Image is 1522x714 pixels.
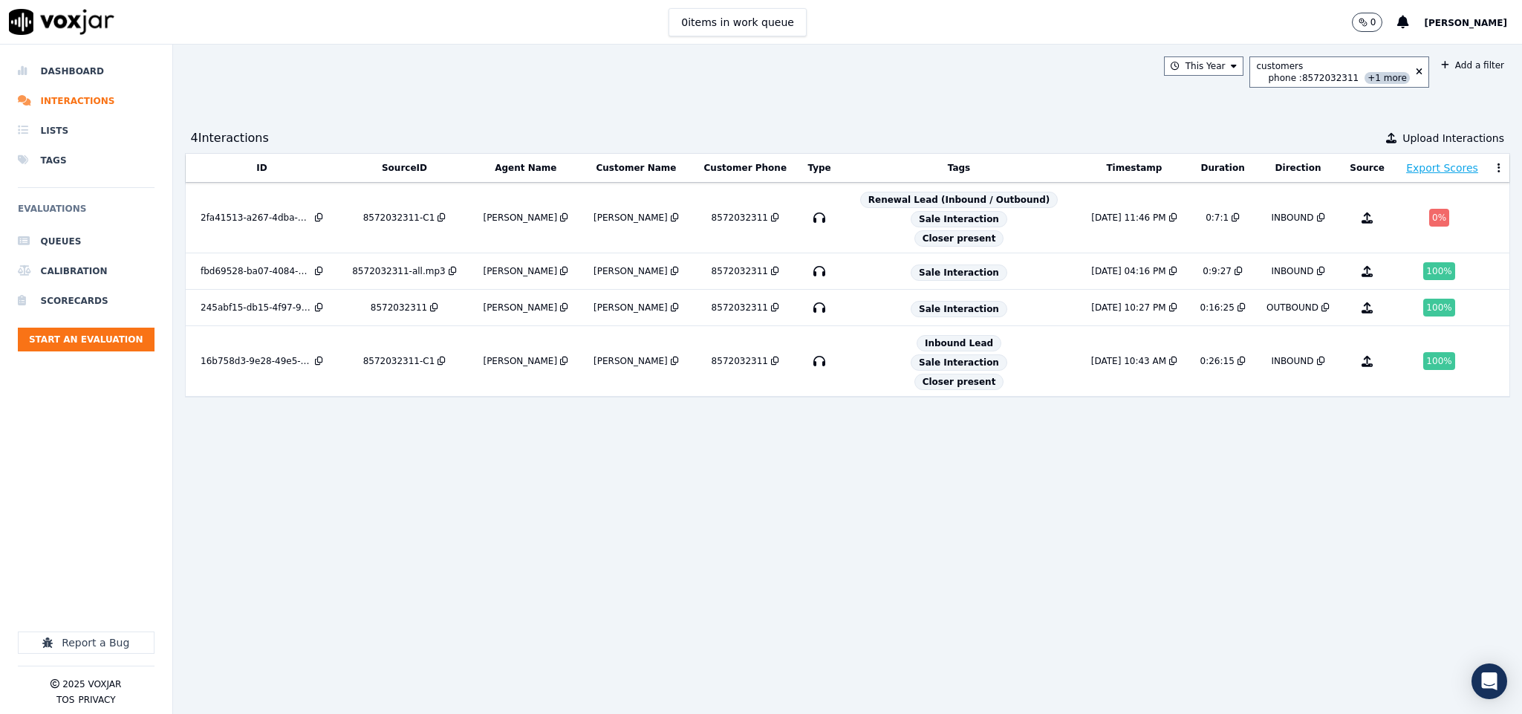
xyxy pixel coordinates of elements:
div: 2fa41513-a267-4dba-8761-a7d17fa473c4 [201,212,312,224]
div: INBOUND [1272,265,1314,277]
button: TOS [56,694,74,706]
span: Sale Interaction [911,211,1007,227]
button: Report a Bug [18,632,155,654]
div: 0:7:1 [1206,212,1229,224]
div: 100 % [1423,299,1454,317]
button: 0items in work queue [669,8,807,36]
div: [PERSON_NAME] [483,355,557,367]
button: Upload Interactions [1386,131,1504,146]
button: Duration [1201,162,1245,174]
button: Source [1350,162,1385,174]
div: 8572032311-all.mp3 [352,265,445,277]
a: Calibration [18,256,155,286]
button: customers phone :8572032311 +1 more [1249,56,1428,88]
div: 8572032311-C1 [363,355,435,367]
div: Open Intercom Messenger [1471,663,1507,699]
div: [PERSON_NAME] [593,302,668,314]
button: Privacy [78,694,115,706]
a: Lists [18,116,155,146]
a: Queues [18,227,155,256]
button: Timestamp [1106,162,1162,174]
div: 0:16:25 [1200,302,1235,314]
div: [DATE] 11:46 PM [1091,212,1165,224]
span: Renewal Lead (Inbound / Outbound) [860,192,1058,208]
span: Closer present [914,374,1004,390]
button: Add a filter [1435,56,1510,74]
img: voxjar logo [9,9,114,35]
div: 8572032311 [712,355,768,367]
div: 100 % [1423,352,1454,370]
button: Tags [948,162,970,174]
div: 16b758d3-9e28-49e5-8882-b2af610b0d4c [201,355,312,367]
button: [PERSON_NAME] [1424,13,1522,31]
span: Sale Interaction [911,264,1007,281]
button: ID [256,162,267,174]
div: customers [1256,60,1409,72]
button: Agent Name [495,162,556,174]
p: 2025 Voxjar [62,678,121,690]
div: [PERSON_NAME] [593,355,668,367]
span: Upload Interactions [1402,131,1504,146]
span: [PERSON_NAME] [1424,18,1507,28]
div: [PERSON_NAME] [483,212,557,224]
button: Export Scores [1406,160,1478,175]
a: Dashboard [18,56,155,86]
span: Sale Interaction [911,301,1007,317]
div: 8572032311 [371,302,427,314]
div: [PERSON_NAME] [593,212,668,224]
div: 245abf15-db15-4f97-9558-a651f62176e5 [201,302,312,314]
div: fbd69528-ba07-4084-ab55-6d474c9298d4 [201,265,312,277]
div: INBOUND [1272,212,1314,224]
button: Type [807,162,830,174]
div: 4 Interaction s [191,129,269,147]
div: 8572032311 [712,212,768,224]
div: 8572032311 [712,302,768,314]
div: 0 % [1429,209,1449,227]
p: 0 [1370,16,1376,28]
div: 0:26:15 [1200,355,1235,367]
button: SourceID [382,162,427,174]
h6: Evaluations [18,200,155,227]
button: 0 [1352,13,1383,32]
div: [DATE] 04:16 PM [1091,265,1165,277]
div: [DATE] 10:43 AM [1091,355,1166,367]
button: Direction [1275,162,1321,174]
span: Inbound Lead [917,335,1001,351]
div: [PERSON_NAME] [483,265,557,277]
button: Start an Evaluation [18,328,155,351]
div: 0:9:27 [1203,265,1232,277]
button: Customer Name [596,162,676,174]
span: +1 more [1365,72,1410,84]
button: 0 [1352,13,1398,32]
span: Closer present [914,230,1004,247]
div: [PERSON_NAME] [593,265,668,277]
a: Tags [18,146,155,175]
a: Scorecards [18,286,155,316]
div: 8572032311-C1 [363,212,435,224]
button: This Year [1164,56,1244,76]
div: 8572032311 [712,265,768,277]
span: Sale Interaction [911,354,1007,371]
div: INBOUND [1272,355,1314,367]
div: 100 % [1423,262,1454,280]
div: phone : 8572032311 [1268,72,1409,84]
div: [PERSON_NAME] [483,302,557,314]
div: OUTBOUND [1266,302,1318,314]
a: Interactions [18,86,155,116]
div: [DATE] 10:27 PM [1091,302,1165,314]
button: Customer Phone [704,162,787,174]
